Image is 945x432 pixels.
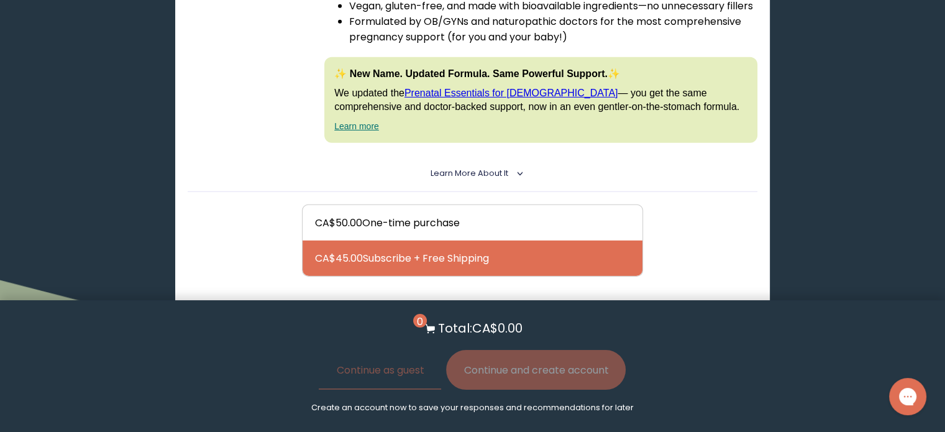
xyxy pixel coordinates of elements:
[349,14,757,45] li: Formulated by OB/GYNs and naturopathic doctors for the most comprehensive pregnancy support (for ...
[431,168,508,178] span: Learn More About it
[311,402,634,413] p: Create an account now to save your responses and recommendations for later
[413,314,427,328] span: 0
[438,319,523,338] p: Total: CA$0.00
[883,374,933,420] iframe: Gorgias live chat messenger
[334,121,379,131] a: Learn more
[334,68,620,79] strong: ✨ New Name. Updated Formula. Same Powerful Support.✨
[334,86,747,114] p: We updated the — you get the same comprehensive and doctor-backed support, now in an even gentler...
[512,170,523,177] i: <
[319,350,441,390] button: Continue as guest
[431,168,514,179] summary: Learn More About it <
[404,88,618,98] a: Prenatal Essentials for [DEMOGRAPHIC_DATA]
[446,350,626,390] button: Continue and create account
